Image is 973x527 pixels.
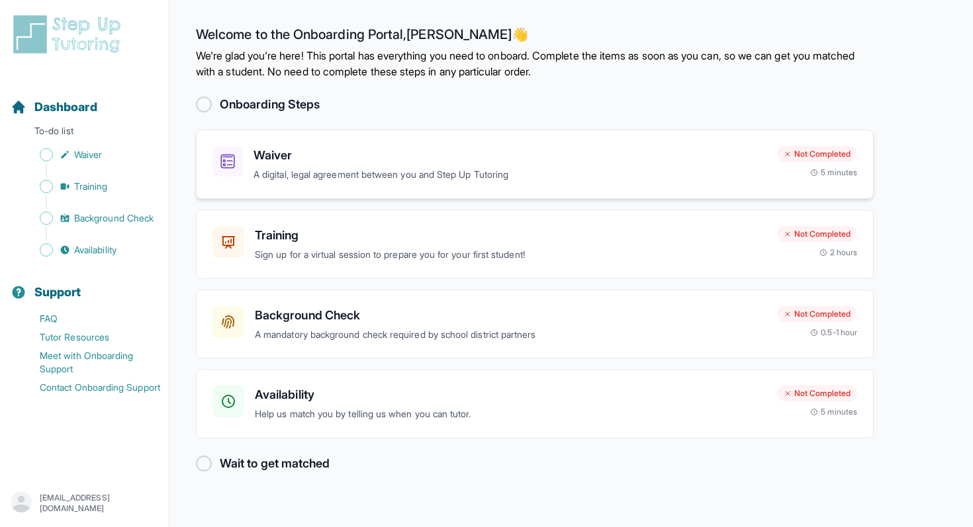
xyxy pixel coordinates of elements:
[220,95,320,114] h2: Onboarding Steps
[810,167,857,178] div: 5 minutes
[11,209,169,227] a: Background Check
[34,98,97,116] span: Dashboard
[11,13,128,56] img: logo
[5,77,163,122] button: Dashboard
[777,385,857,401] div: Not Completed
[196,369,874,438] a: AvailabilityHelp us match you by telling us when you can tutor.Not Completed5 minutes
[196,290,874,359] a: Background CheckA mandatory background check required by school district partnersNot Completed0.5...
[777,306,857,322] div: Not Completed
[196,130,874,199] a: WaiverA digital, legal agreement between you and Step Up TutoringNot Completed5 minutes
[11,346,169,378] a: Meet with Onboarding Support
[255,327,766,343] p: A mandatory background check required by school district partners
[74,180,108,193] span: Training
[11,491,158,515] button: [EMAIL_ADDRESS][DOMAIN_NAME]
[777,146,857,162] div: Not Completed
[11,145,169,164] a: Waiver
[810,327,857,338] div: 0.5-1 hour
[11,328,169,346] a: Tutor Resources
[11,98,97,116] a: Dashboard
[11,378,169,397] a: Contact Onboarding Support
[11,177,169,196] a: Training
[254,146,766,165] h3: Waiver
[255,247,766,263] p: Sign up for a virtual session to prepare you for your first student!
[34,283,81,302] span: Support
[196,48,874,79] p: We're glad you're here! This portal has everything you need to onboard. Complete the items as soo...
[255,306,766,325] h3: Background Check
[220,454,330,473] h2: Wait to get matched
[777,226,857,242] div: Not Completed
[74,243,116,257] span: Availability
[40,493,158,514] p: [EMAIL_ADDRESS][DOMAIN_NAME]
[5,262,163,307] button: Support
[74,148,102,161] span: Waiver
[5,124,163,143] p: To-do list
[255,226,766,245] h3: Training
[255,385,766,404] h3: Availability
[11,241,169,259] a: Availability
[255,407,766,422] p: Help us match you by telling us when you can tutor.
[196,26,874,48] h2: Welcome to the Onboarding Portal, [PERSON_NAME] 👋
[196,210,874,279] a: TrainingSign up for a virtual session to prepare you for your first student!Not Completed2 hours
[254,167,766,182] p: A digital, legal agreement between you and Step Up Tutoring
[74,212,154,225] span: Background Check
[11,309,169,328] a: FAQ
[810,407,857,417] div: 5 minutes
[819,247,858,258] div: 2 hours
